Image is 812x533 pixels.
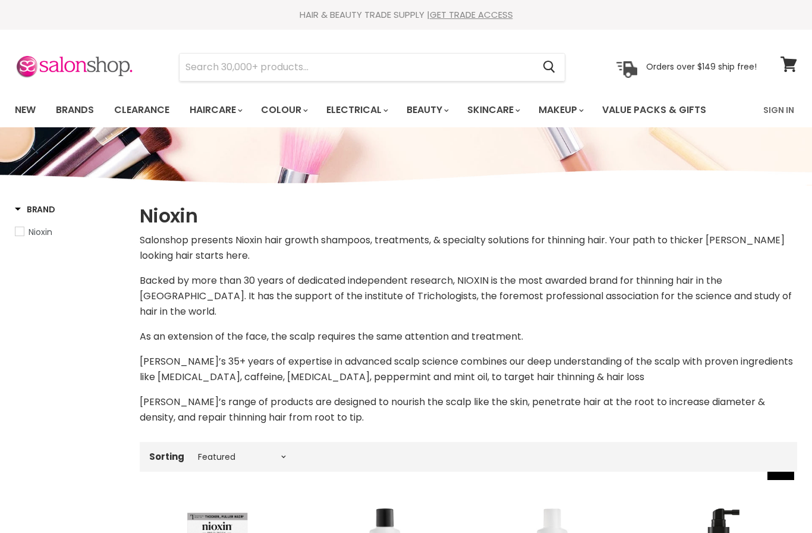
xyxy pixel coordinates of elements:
p: Salonshop presents Nioxin hair growth shampoos, treatments, & specialty solutions for thinning ha... [140,233,797,264]
a: Sign In [756,98,801,123]
p: Orders over $149 ship free! [646,61,757,72]
form: Product [179,53,565,81]
p: [PERSON_NAME]’s 35+ years of expertise in advanced scalp science combines our deep understanding ... [140,354,797,385]
input: Search [180,54,533,81]
span: Backed by more than 30 years of dedicated independent research, NIOXIN is the most awarded brand ... [140,274,792,318]
a: Brands [47,98,103,123]
a: Electrical [317,98,395,123]
a: Value Packs & Gifts [593,98,715,123]
h3: Brand [15,203,55,215]
a: New [6,98,45,123]
p: [PERSON_NAME]’s range of products are designed to nourish the scalp like the skin, penetrate hair... [140,394,797,425]
button: Search [533,54,565,81]
a: Beauty [398,98,456,123]
label: Sorting [149,452,184,462]
ul: Main menu [6,93,736,127]
a: Nioxin [15,225,125,239]
a: GET TRADE ACCESS [430,8,513,21]
a: Makeup [530,98,591,123]
a: Skincare [458,98,527,123]
a: Clearance [105,98,178,123]
span: Nioxin [29,226,52,238]
a: Colour [252,98,315,123]
a: Haircare [181,98,250,123]
p: As an extension of the face, the scalp requires the same attention and treatment. [140,329,797,344]
h1: Nioxin [140,203,797,228]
